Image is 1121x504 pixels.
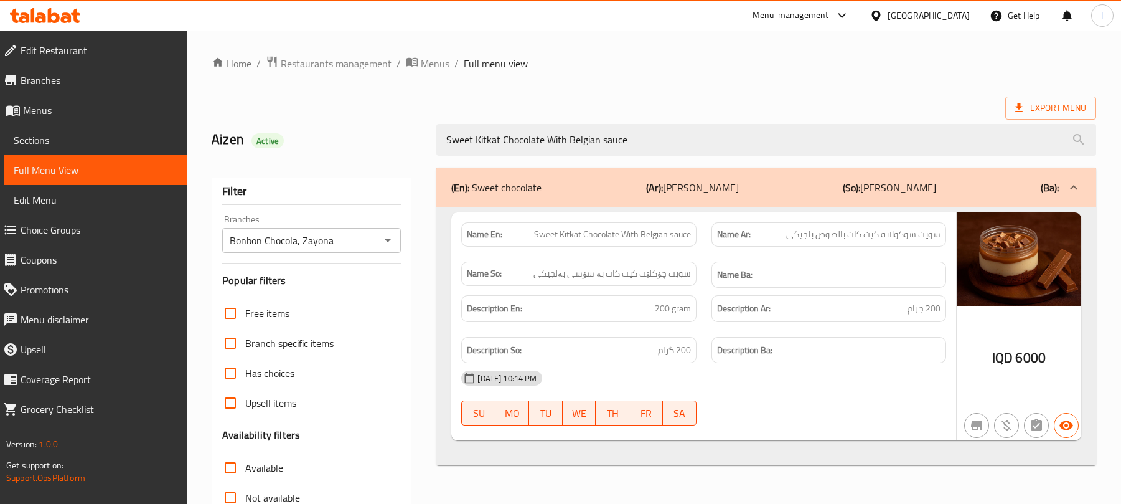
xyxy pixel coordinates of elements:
[454,56,459,71] li: /
[245,460,283,475] span: Available
[39,436,58,452] span: 1.0.0
[467,301,522,316] strong: Description En:
[436,207,1096,466] div: (En): Sweet chocolate(Ar):[PERSON_NAME](So):[PERSON_NAME](Ba):
[601,404,624,422] span: TH
[658,343,691,358] span: 200 گرام
[21,222,177,237] span: Choice Groups
[251,133,284,148] div: Active
[21,372,177,387] span: Coverage Report
[992,346,1013,370] span: IQD
[563,401,596,426] button: WE
[245,306,289,321] span: Free items
[451,180,542,195] p: Sweet chocolate
[534,404,558,422] span: TU
[4,125,187,155] a: Sections
[1041,178,1059,197] b: (Ba):
[245,336,334,351] span: Branch specific items
[994,413,1019,438] button: Purchased item
[464,56,528,71] span: Full menu view
[379,232,396,249] button: Open
[461,401,495,426] button: SU
[222,178,401,205] div: Filter
[568,404,591,422] span: WE
[436,124,1096,156] input: search
[436,168,1096,207] div: (En): Sweet chocolate(Ar):[PERSON_NAME](So):[PERSON_NAME](Ba):
[655,301,691,316] span: 200 gram
[753,8,829,23] div: Menu-management
[1015,100,1086,116] span: Export Menu
[888,9,970,22] div: [GEOGRAPHIC_DATA]
[21,252,177,267] span: Coupons
[629,401,663,426] button: FR
[266,55,392,72] a: Restaurants management
[251,135,284,147] span: Active
[1054,413,1079,438] button: Available
[964,413,989,438] button: Not branch specific item
[245,366,294,381] span: Has choices
[957,212,1081,306] img: mmw_638952992808932750
[406,55,449,72] a: Menus
[668,404,692,422] span: SA
[6,457,63,473] span: Get support on:
[533,267,691,280] span: سويت چۆکلێت كيت كات بە سۆسی بەلجیکی
[843,180,936,195] p: [PERSON_NAME]
[717,343,772,358] strong: Description Ba:
[717,228,751,241] strong: Name Ar:
[451,178,469,197] b: (En):
[467,267,502,280] strong: Name So:
[14,193,177,207] span: Edit Menu
[6,470,85,486] a: Support.OpsPlatform
[467,343,522,358] strong: Description So:
[596,401,629,426] button: TH
[14,163,177,178] span: Full Menu View
[21,43,177,58] span: Edit Restaurant
[21,73,177,88] span: Branches
[21,342,177,357] span: Upsell
[256,56,261,71] li: /
[1101,9,1103,22] span: l
[717,301,771,316] strong: Description Ar:
[646,178,663,197] b: (Ar):
[281,56,392,71] span: Restaurants management
[786,228,940,241] span: سويت شوكولاتة كيت كات بالصوص بلجيكي
[212,130,421,149] h2: Aizen
[4,155,187,185] a: Full Menu View
[467,228,502,241] strong: Name En:
[1005,97,1096,120] span: Export Menu
[646,180,739,195] p: [PERSON_NAME]
[14,133,177,148] span: Sections
[1015,346,1046,370] span: 6000
[4,185,187,215] a: Edit Menu
[472,373,542,384] span: [DATE] 10:14 PM
[6,436,37,452] span: Version:
[495,401,529,426] button: MO
[843,178,860,197] b: (So):
[21,312,177,327] span: Menu disclaimer
[467,404,490,422] span: SU
[1024,413,1049,438] button: Not has choices
[908,301,940,316] span: 200 جرام
[21,282,177,297] span: Promotions
[717,267,753,283] strong: Name Ba:
[212,55,1096,72] nav: breadcrumb
[222,428,300,442] h3: Availability filters
[23,103,177,118] span: Menus
[500,404,524,422] span: MO
[421,56,449,71] span: Menus
[534,228,691,241] span: Sweet Kitkat Chocolate With Belgian sauce
[212,56,251,71] a: Home
[663,401,697,426] button: SA
[245,396,296,411] span: Upsell items
[634,404,658,422] span: FR
[396,56,401,71] li: /
[529,401,563,426] button: TU
[21,402,177,417] span: Grocery Checklist
[222,273,401,288] h3: Popular filters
